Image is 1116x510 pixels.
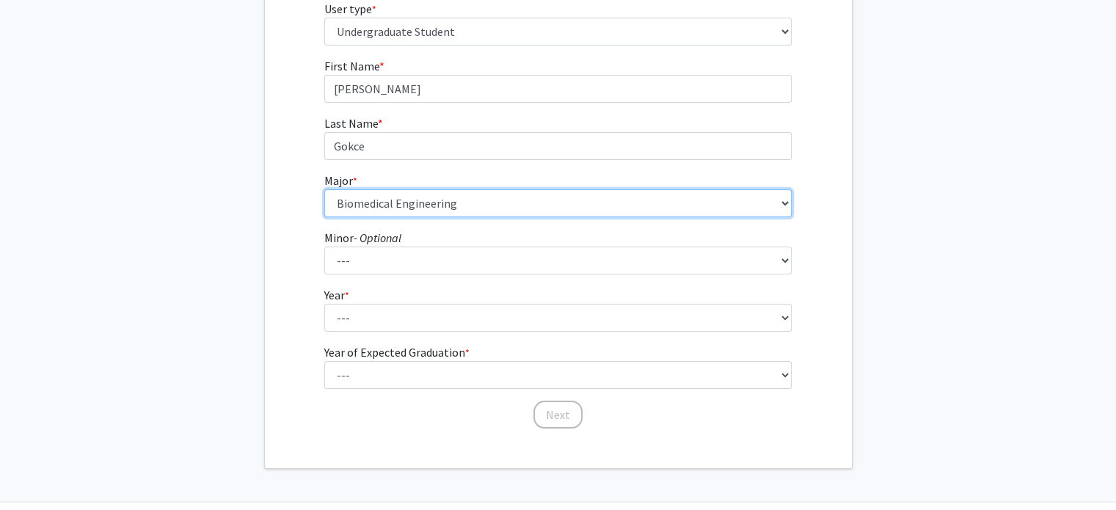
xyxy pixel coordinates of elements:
[324,116,378,131] span: Last Name
[324,172,357,189] label: Major
[11,444,62,499] iframe: Chat
[324,343,470,361] label: Year of Expected Graduation
[324,229,401,247] label: Minor
[533,401,583,429] button: Next
[324,59,379,73] span: First Name
[324,286,349,304] label: Year
[354,230,401,245] i: - Optional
